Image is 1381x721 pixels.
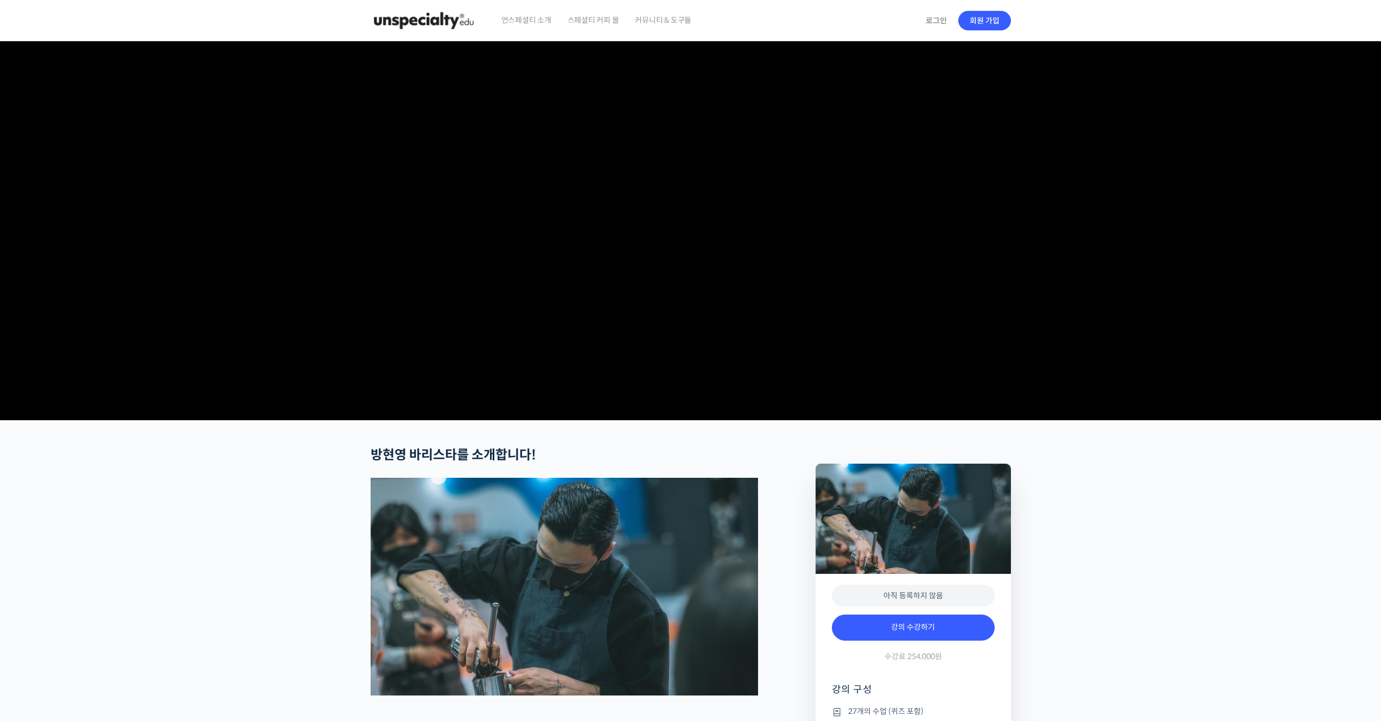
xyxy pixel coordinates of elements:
li: 27개의 수업 (퀴즈 포함) [832,705,995,718]
h4: 강의 구성 [832,683,995,705]
span: 수강료 254,000원 [884,652,942,662]
a: 강의 수강하기 [832,615,995,641]
a: 회원 가입 [958,11,1011,30]
div: 아직 등록하지 않음 [832,585,995,607]
a: 로그인 [919,8,953,33]
h2: ! [371,447,758,463]
strong: 방현영 바리스타를 소개합니다 [371,447,531,463]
